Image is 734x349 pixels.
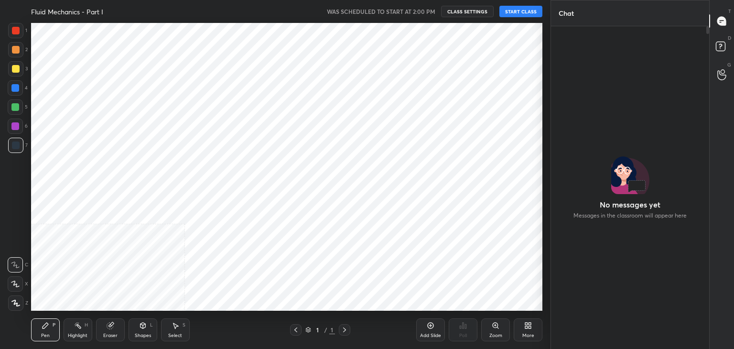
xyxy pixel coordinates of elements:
div: Eraser [103,333,118,338]
h4: Fluid Mechanics - Part I [31,7,103,16]
div: Select [168,333,182,338]
div: 5 [8,99,28,115]
div: 1 [8,23,27,38]
button: START CLASS [499,6,542,17]
div: 6 [8,119,28,134]
div: 1 [329,326,335,334]
div: 4 [8,80,28,96]
p: G [727,61,731,68]
p: Chat [551,0,582,26]
div: X [8,276,28,292]
div: C [8,257,28,273]
div: S [183,323,185,327]
div: More [522,333,534,338]
div: Z [8,295,28,311]
div: 7 [8,138,28,153]
div: L [150,323,153,327]
div: Add Slide [420,333,441,338]
div: 1 [313,327,323,333]
button: CLASS SETTINGS [441,6,494,17]
div: Shapes [135,333,151,338]
p: D [728,34,731,42]
div: / [324,327,327,333]
h5: WAS SCHEDULED TO START AT 2:00 PM [327,7,435,16]
div: Zoom [489,333,502,338]
p: T [728,8,731,15]
div: 2 [8,42,28,57]
div: Highlight [68,333,87,338]
div: H [85,323,88,327]
div: 3 [8,61,28,76]
div: Pen [41,333,50,338]
div: P [53,323,55,327]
